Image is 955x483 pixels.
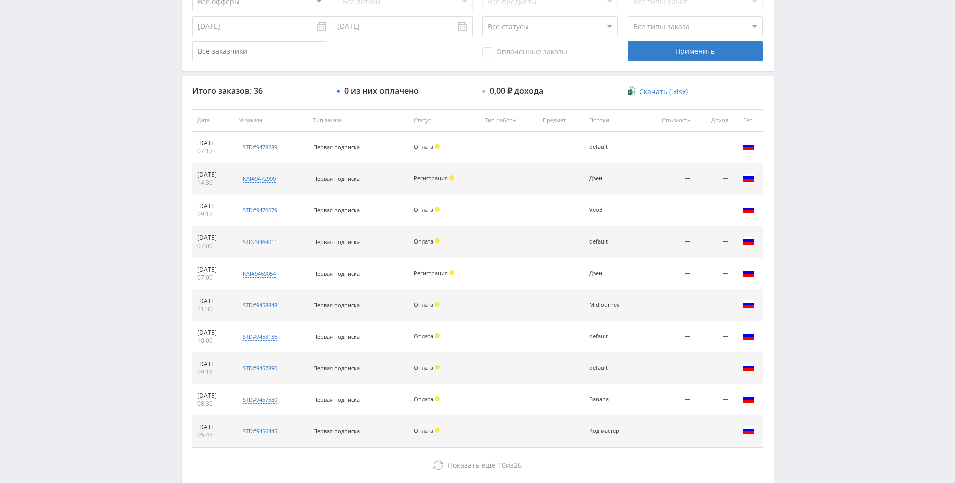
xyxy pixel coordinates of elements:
[589,144,634,150] div: default
[695,321,733,353] td: —
[197,431,229,439] div: 05:45
[695,109,733,132] th: Доход
[695,353,733,384] td: —
[414,237,433,245] span: Оплата
[243,333,277,341] div: std#9458136
[192,109,234,132] th: Дата
[313,427,360,435] span: Первая подписка
[435,207,440,212] span: Холд
[243,427,277,435] div: std#9456445
[498,460,506,470] span: 10
[641,226,695,258] td: —
[435,333,440,338] span: Холд
[695,226,733,258] td: —
[197,297,229,305] div: [DATE]
[414,301,433,308] span: Оплата
[243,238,277,246] div: std#9469011
[639,88,688,96] span: Скачать (.xlsx)
[435,238,440,244] span: Холд
[435,428,440,433] span: Холд
[313,333,360,340] span: Первая подписка
[243,143,277,151] div: std#9478289
[243,270,276,278] div: kai#9469054
[414,427,433,434] span: Оплата
[414,395,433,403] span: Оплата
[233,109,308,132] th: № заказа
[589,365,634,371] div: default
[589,302,634,308] div: Midjourney
[313,301,360,309] span: Первая подписка
[641,321,695,353] td: —
[197,210,229,218] div: 09:17
[192,41,327,61] input: Все заказчики
[243,364,277,372] div: std#9457890
[313,364,360,372] span: Первая подписка
[197,234,229,242] div: [DATE]
[695,163,733,195] td: —
[243,206,277,214] div: std#9470079
[435,396,440,401] span: Холд
[197,274,229,282] div: 07:00
[641,163,695,195] td: —
[313,396,360,403] span: Первая подписка
[192,455,763,475] button: Показать ещё 10из26
[742,235,754,247] img: rus.png
[197,305,229,313] div: 11:30
[538,109,584,132] th: Предмет
[197,400,229,408] div: 08:30
[589,270,634,277] div: Дзен
[435,302,440,307] span: Холд
[414,332,433,340] span: Оплата
[197,171,229,179] div: [DATE]
[435,365,440,370] span: Холд
[243,396,277,404] div: std#9457580
[742,361,754,373] img: rus.png
[197,242,229,250] div: 07:00
[695,132,733,163] td: —
[313,206,360,214] span: Первая подписка
[742,140,754,152] img: rus.png
[197,368,229,376] div: 09:16
[695,290,733,321] td: —
[414,143,433,150] span: Оплата
[628,86,636,96] img: xlsx
[695,195,733,226] td: —
[480,109,538,132] th: Тип работы
[313,270,360,277] span: Первая подписка
[490,86,543,95] div: 0,00 ₽ дохода
[197,139,229,147] div: [DATE]
[742,203,754,215] img: rus.png
[641,384,695,416] td: —
[344,86,419,95] div: 0 из них оплачено
[641,416,695,447] td: —
[435,144,440,149] span: Холд
[589,175,634,182] div: Дзен
[695,258,733,290] td: —
[409,109,480,132] th: Статус
[448,460,496,470] span: Показать ещё
[733,109,763,132] th: Гео
[414,364,433,371] span: Оплата
[243,175,276,183] div: kai#9472990
[641,258,695,290] td: —
[742,267,754,279] img: rus.png
[742,424,754,436] img: rus.png
[641,353,695,384] td: —
[197,179,229,187] div: 14:30
[628,41,763,61] div: Применить
[641,290,695,321] td: —
[641,109,695,132] th: Стоимость
[197,423,229,431] div: [DATE]
[243,301,277,309] div: std#9458848
[414,206,433,213] span: Оплата
[742,172,754,184] img: rus.png
[197,329,229,337] div: [DATE]
[695,384,733,416] td: —
[584,109,641,132] th: Потоки
[197,147,229,155] div: 07:17
[197,266,229,274] div: [DATE]
[589,428,634,434] div: Код мастер
[641,132,695,163] td: —
[742,330,754,342] img: rus.png
[197,337,229,345] div: 10:00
